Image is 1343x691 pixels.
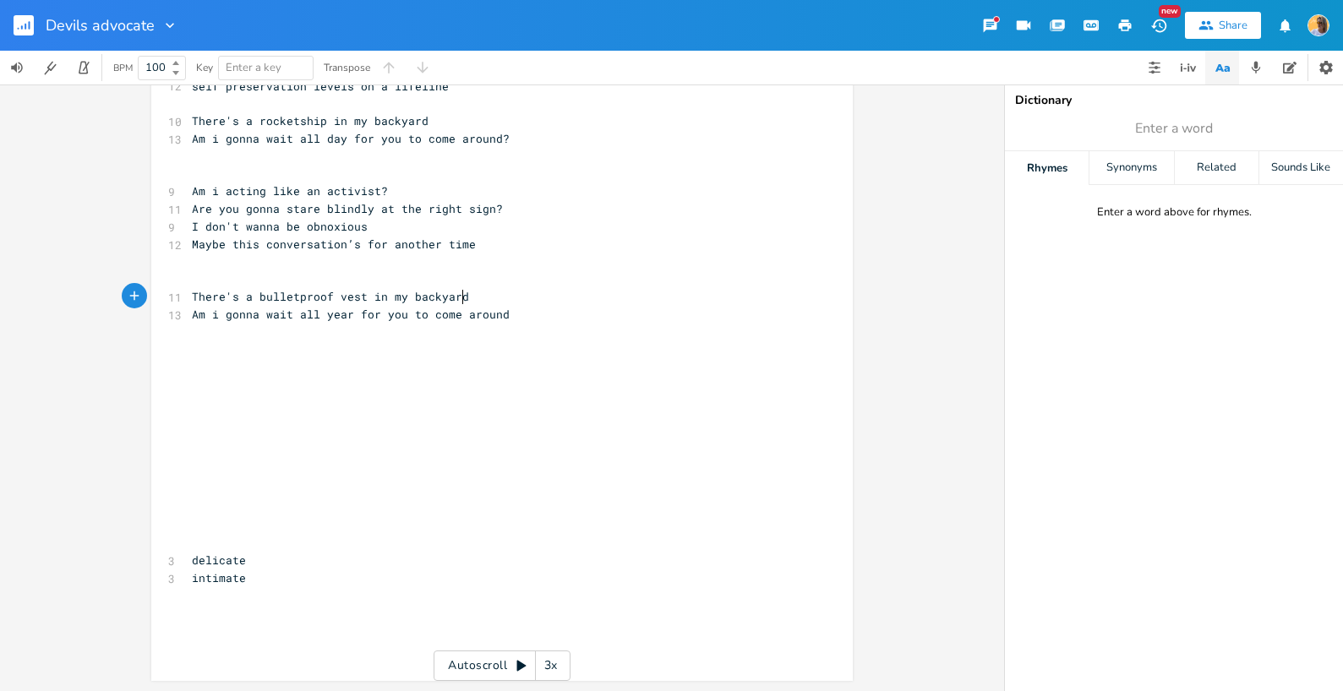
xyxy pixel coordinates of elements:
[192,219,368,234] span: I don't wanna be obnoxious
[1219,18,1247,33] div: Share
[1097,205,1252,220] div: Enter a word above for rhymes.
[1159,5,1181,18] div: New
[192,307,510,322] span: Am i gonna wait all year for you to come around
[192,113,429,128] span: There's a rocketship in my backyard
[192,570,246,585] span: intimate
[1089,151,1173,185] div: Synonyms
[536,650,566,681] div: 3x
[192,201,503,216] span: Are you gonna stare blindly at the right sign?
[1142,10,1176,41] button: New
[192,79,449,94] span: self preservation levels on a lifeline
[46,18,155,33] span: Devils advocate
[1308,14,1329,36] img: Shaza Musician
[1015,95,1333,106] div: Dictionary
[1005,151,1089,185] div: Rhymes
[192,131,510,146] span: Am i gonna wait all day for you to come around?
[192,289,469,304] span: There's a bulletproof vest in my backyard
[1175,151,1258,185] div: Related
[1185,12,1261,39] button: Share
[324,63,370,73] div: Transpose
[1135,119,1213,139] span: Enter a word
[196,63,213,73] div: Key
[113,63,133,73] div: BPM
[226,60,281,75] span: Enter a key
[192,183,388,199] span: Am i acting like an activist?
[434,650,571,681] div: Autoscroll
[1259,151,1343,185] div: Sounds Like
[192,552,246,568] span: delicate
[192,237,476,252] span: Maybe this conversation’s for another time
